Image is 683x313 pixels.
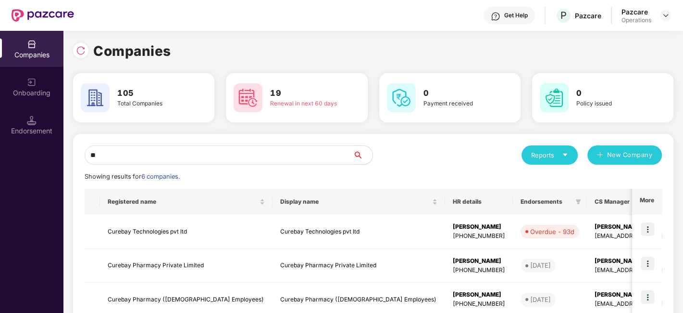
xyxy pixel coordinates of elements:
[81,83,110,112] img: svg+xml;base64,PHN2ZyB4bWxucz0iaHR0cDovL3d3dy53My5vcmcvMjAwMC9zdmciIHdpZHRoPSI2MCIgaGVpZ2h0PSI2MC...
[531,150,568,160] div: Reports
[280,198,430,206] span: Display name
[597,152,603,159] span: plus
[453,232,505,241] div: [PHONE_NUMBER]
[491,12,500,21] img: svg+xml;base64,PHN2ZyBpZD0iSGVscC0zMngzMiIgeG1sbnM9Imh0dHA6Ly93d3cudzMub3JnLzIwMDAvc3ZnIiB3aWR0aD...
[234,83,262,112] img: svg+xml;base64,PHN2ZyB4bWxucz0iaHR0cDovL3d3dy53My5vcmcvMjAwMC9zdmciIHdpZHRoPSI2MCIgaGVpZ2h0PSI2MC...
[662,12,670,19] img: svg+xml;base64,PHN2ZyBpZD0iRHJvcGRvd24tMzJ4MzIiIHhtbG5zPSJodHRwOi8vd3d3LnczLm9yZy8yMDAwL3N2ZyIgd2...
[85,173,180,180] span: Showing results for
[504,12,528,19] div: Get Help
[100,215,273,249] td: Curebay Technologies pvt ltd
[353,145,373,165] button: search
[453,257,505,266] div: [PERSON_NAME]
[641,222,654,236] img: icon
[141,173,180,180] span: 6 companies.
[453,290,505,300] div: [PERSON_NAME]
[607,150,653,160] span: New Company
[562,152,568,158] span: caret-down
[445,189,513,215] th: HR details
[453,266,505,275] div: [PHONE_NUMBER]
[387,83,416,112] img: svg+xml;base64,PHN2ZyB4bWxucz0iaHR0cDovL3d3dy53My5vcmcvMjAwMC9zdmciIHdpZHRoPSI2MCIgaGVpZ2h0PSI2MC...
[76,46,86,55] img: svg+xml;base64,PHN2ZyBpZD0iUmVsb2FkLTMyeDMyIiB4bWxucz0iaHR0cDovL3d3dy53My5vcmcvMjAwMC9zdmciIHdpZH...
[270,87,340,100] h3: 19
[576,87,646,100] h3: 0
[27,39,37,49] img: svg+xml;base64,PHN2ZyBpZD0iQ29tcGFuaWVzIiB4bWxucz0iaHR0cDovL3d3dy53My5vcmcvMjAwMC9zdmciIHdpZHRoPS...
[12,9,74,22] img: New Pazcare Logo
[576,99,646,108] div: Policy issued
[273,189,445,215] th: Display name
[573,196,583,208] span: filter
[93,40,171,62] h1: Companies
[27,116,37,125] img: svg+xml;base64,PHN2ZyB3aWR0aD0iMTQuNSIgaGVpZ2h0PSIxNC41IiB2aWV3Qm94PSIwIDAgMTYgMTYiIGZpbGw9Im5vbm...
[641,290,654,304] img: icon
[530,227,574,236] div: Overdue - 93d
[621,16,651,24] div: Operations
[353,151,373,159] span: search
[641,257,654,270] img: icon
[423,99,494,108] div: Payment received
[117,87,187,100] h3: 105
[540,83,569,112] img: svg+xml;base64,PHN2ZyB4bWxucz0iaHR0cDovL3d3dy53My5vcmcvMjAwMC9zdmciIHdpZHRoPSI2MCIgaGVpZ2h0PSI2MC...
[270,99,340,108] div: Renewal in next 60 days
[273,215,445,249] td: Curebay Technologies pvt ltd
[100,249,273,283] td: Curebay Pharmacy Private Limited
[117,99,187,108] div: Total Companies
[273,249,445,283] td: Curebay Pharmacy Private Limited
[587,145,662,165] button: plusNew Company
[423,87,494,100] h3: 0
[632,189,662,215] th: More
[453,300,505,309] div: [PHONE_NUMBER]
[27,78,37,87] img: svg+xml;base64,PHN2ZyB3aWR0aD0iMjAiIGhlaWdodD0iMjAiIHZpZXdCb3g9IjAgMCAyMCAyMCIgZmlsbD0ibm9uZSIgeG...
[575,199,581,205] span: filter
[575,11,601,20] div: Pazcare
[530,295,551,304] div: [DATE]
[621,7,651,16] div: Pazcare
[108,198,258,206] span: Registered name
[530,261,551,270] div: [DATE]
[560,10,567,21] span: P
[453,222,505,232] div: [PERSON_NAME]
[100,189,273,215] th: Registered name
[521,198,571,206] span: Endorsements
